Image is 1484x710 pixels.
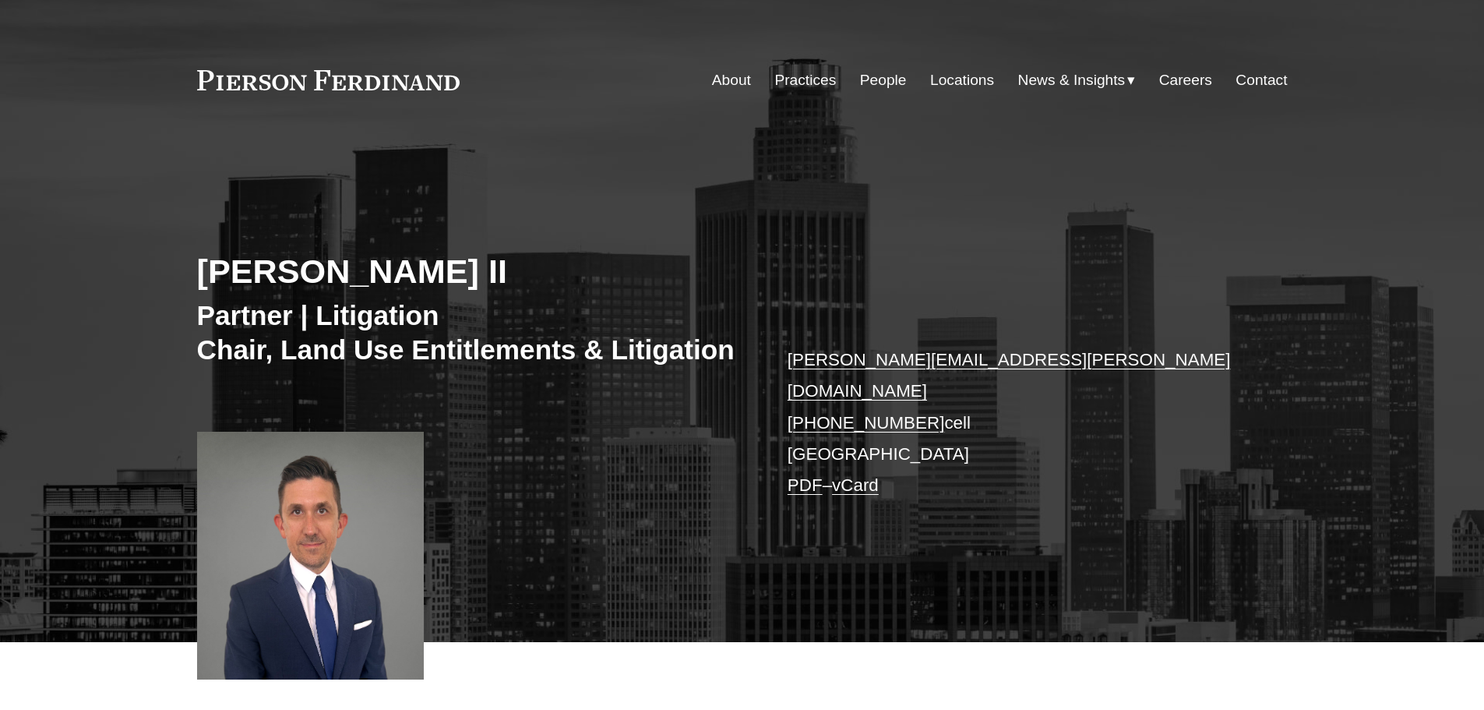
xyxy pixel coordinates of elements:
p: cell [GEOGRAPHIC_DATA] – [788,344,1242,502]
a: People [860,65,907,95]
a: PDF [788,475,823,495]
a: folder dropdown [1018,65,1136,95]
a: [PERSON_NAME][EMAIL_ADDRESS][PERSON_NAME][DOMAIN_NAME] [788,350,1231,401]
a: About [712,65,751,95]
a: Practices [774,65,836,95]
h3: Partner | Litigation Chair, Land Use Entitlements & Litigation [197,298,742,366]
a: Careers [1159,65,1212,95]
a: Contact [1235,65,1287,95]
span: News & Insights [1018,67,1126,94]
h2: [PERSON_NAME] II [197,251,742,291]
a: [PHONE_NUMBER] [788,413,945,433]
a: vCard [832,475,879,495]
a: Locations [930,65,994,95]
